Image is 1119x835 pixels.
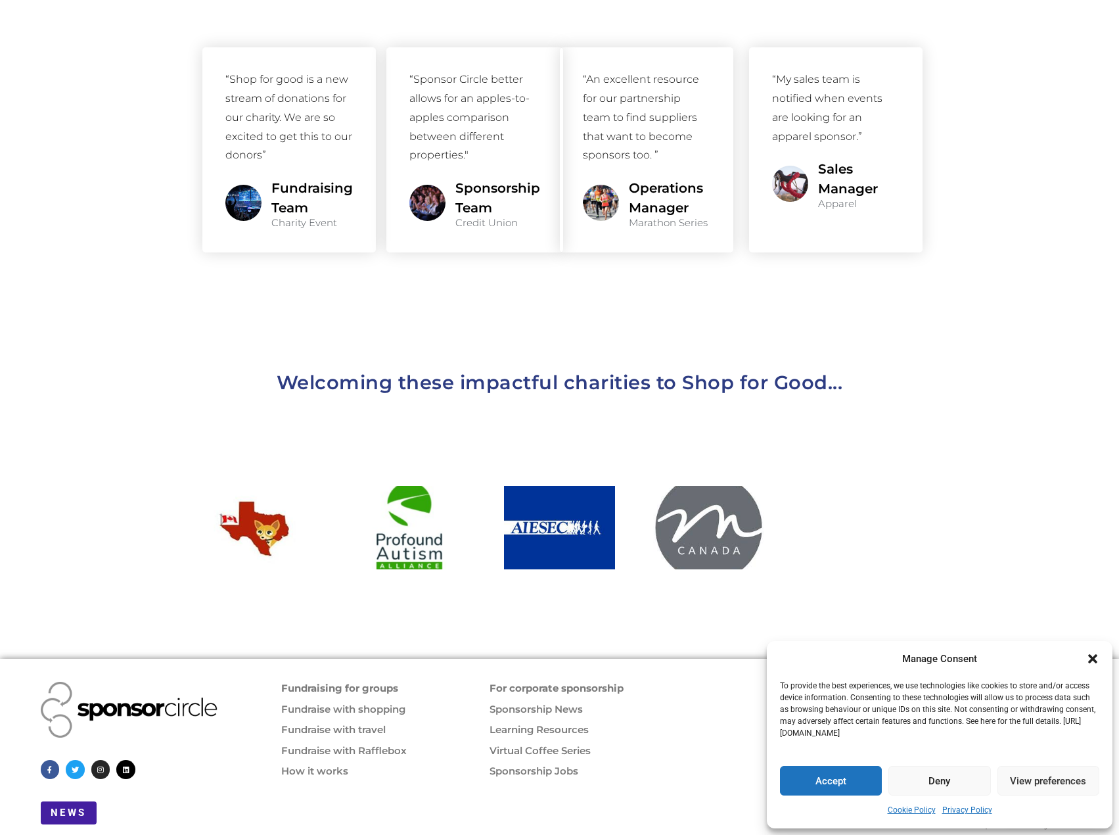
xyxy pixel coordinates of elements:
[888,766,990,796] button: Deny
[41,682,218,738] img: Sponsor Circle logo
[629,218,710,227] div: Marathon Series
[51,808,87,818] span: NEWS
[888,802,936,819] a: Cookie Policy
[583,70,710,165] div: “An excellent resource for our partnership team to find suppliers that want to become sponsors to...
[455,178,540,218] div: Sponsorship Team
[271,178,353,218] div: Fundraising Team
[629,178,710,218] div: Operations Manager
[490,744,591,757] a: Virtual Coffee Series
[281,703,405,715] a: Fundraise with shopping
[780,766,882,796] button: Accept
[271,218,353,227] div: Charity Event
[281,744,407,757] a: Fundraise with Rafflebox
[490,703,583,715] a: Sponsorship News
[490,682,624,694] a: For corporate sponsorship
[409,70,540,165] div: “Sponsor Circle better allows for an apples-to-apples comparison between different properties."
[281,723,386,736] a: Fundraise with travel
[997,766,1099,796] button: View preferences
[902,651,977,667] div: Manage Consent
[281,765,348,777] a: How it works
[1086,652,1099,665] div: Close dialogue
[225,70,352,165] div: “Shop for good is a new stream of donations for our charity. We are so excited to get this to our...
[455,218,540,227] div: Credit Union
[185,366,934,398] h2: Welcoming these impactful charities to Shop for Good...
[818,199,900,208] div: Apparel
[225,185,262,221] img: Simplify the business of events and sports teams
[780,680,1098,739] p: To provide the best experiences, we use technologies like cookies to store and/or access device i...
[41,801,97,824] a: NEWS
[965,824,1078,830] a: © 2023 Sponsor Circle Inc. - All Rights Reserved
[942,802,992,819] a: Privacy Policy
[490,765,578,777] a: Sponsorship Jobs
[818,159,900,199] div: Sales Manager
[772,70,900,146] div: “My sales team is notified when events are looking for an apparel sponsor.”
[281,682,398,694] a: Fundraising for groups
[490,723,589,736] a: Learning Resources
